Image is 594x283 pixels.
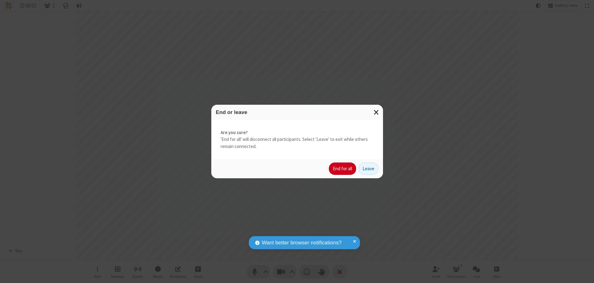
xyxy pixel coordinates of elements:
[216,109,378,115] h3: End or leave
[329,163,356,175] button: End for all
[221,129,374,136] strong: Are you sure?
[370,105,383,120] button: Close modal
[211,120,383,159] div: 'End for all' will disconnect all participants. Select 'Leave' to exit while others remain connec...
[359,163,378,175] button: Leave
[262,239,342,247] span: Want better browser notifications?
